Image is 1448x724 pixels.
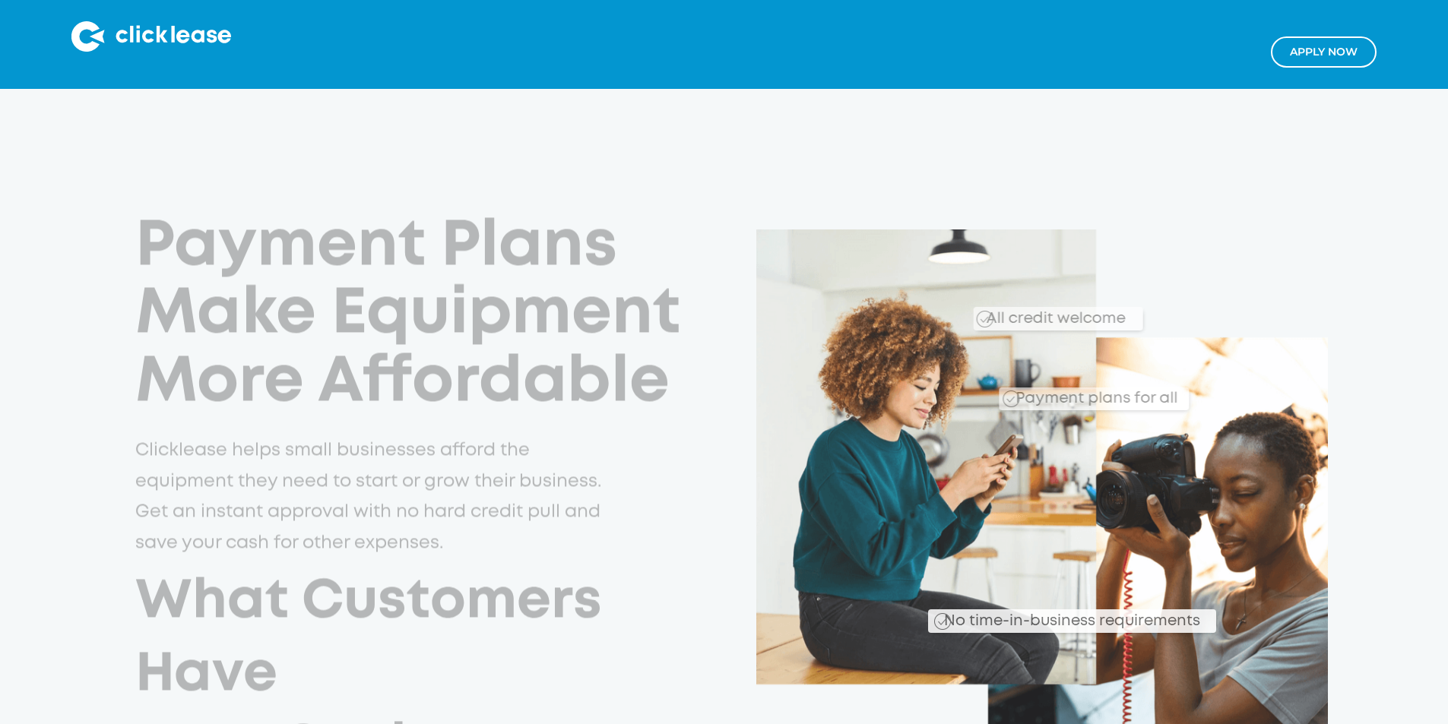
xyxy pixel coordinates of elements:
a: Apply NOw [1271,36,1377,68]
img: Checkmark_callout [977,311,993,327]
p: Clicklease helps small businesses afford the equipment they need to start or grow their business.... [135,435,610,558]
img: Clicklease logo [71,21,231,52]
div: No time-in-business requirements [857,595,1216,633]
img: Checkmark_callout [1003,391,1019,408]
h1: Payment Plans Make Equipment More Affordable [135,213,711,417]
img: Checkmark_callout [933,613,950,630]
div: Payment plans for all [1009,379,1177,410]
div: All credit welcome [926,298,1142,330]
